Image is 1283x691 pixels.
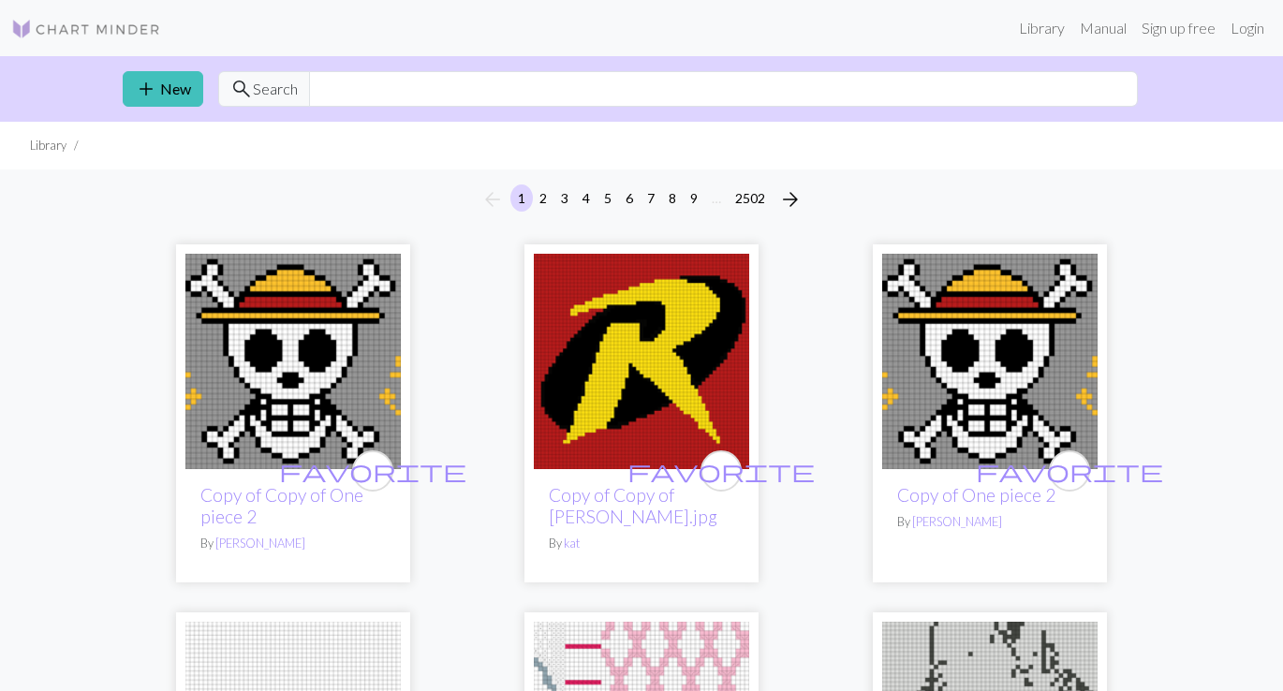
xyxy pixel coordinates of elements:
button: 5 [597,184,619,212]
span: arrow_forward [779,186,802,213]
a: Copy of One piece 2 [897,484,1055,506]
li: Library [30,137,66,154]
img: One piece 2 [185,254,401,469]
button: 8 [661,184,684,212]
span: favorite [279,456,466,485]
a: kat [564,536,580,551]
img: Logo [11,18,161,40]
i: favourite [279,452,466,490]
span: add [135,76,157,102]
span: Search [253,78,298,100]
img: One piece 2 [882,254,1098,469]
p: By [200,535,386,552]
a: [PERSON_NAME] [912,514,1002,529]
a: Copy of Copy of [PERSON_NAME].jpg [549,484,717,527]
i: favourite [976,452,1163,490]
p: By [897,513,1083,531]
button: 7 [640,184,662,212]
a: One piece 2 [882,350,1098,368]
span: favorite [627,456,815,485]
i: Next [779,188,802,211]
a: Login [1223,9,1272,47]
a: Manual [1072,9,1134,47]
a: Copy of Copy of One piece 2 [200,484,363,527]
button: 3 [553,184,576,212]
a: [PERSON_NAME] [215,536,305,551]
button: favourite [700,450,742,492]
span: search [230,76,253,102]
a: New [123,71,203,107]
a: Sign up free [1134,9,1223,47]
button: 6 [618,184,641,212]
a: robin.jpg [534,350,749,368]
a: One piece 2 [185,350,401,368]
i: favourite [627,452,815,490]
button: 2 [532,184,554,212]
button: Next [772,184,809,214]
button: 9 [683,184,705,212]
img: robin.jpg [534,254,749,469]
button: 4 [575,184,597,212]
button: 1 [510,184,533,212]
button: favourite [352,450,393,492]
nav: Page navigation [474,184,809,214]
button: favourite [1049,450,1090,492]
a: Library [1011,9,1072,47]
span: favorite [976,456,1163,485]
p: By [549,535,734,552]
button: 2502 [728,184,773,212]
